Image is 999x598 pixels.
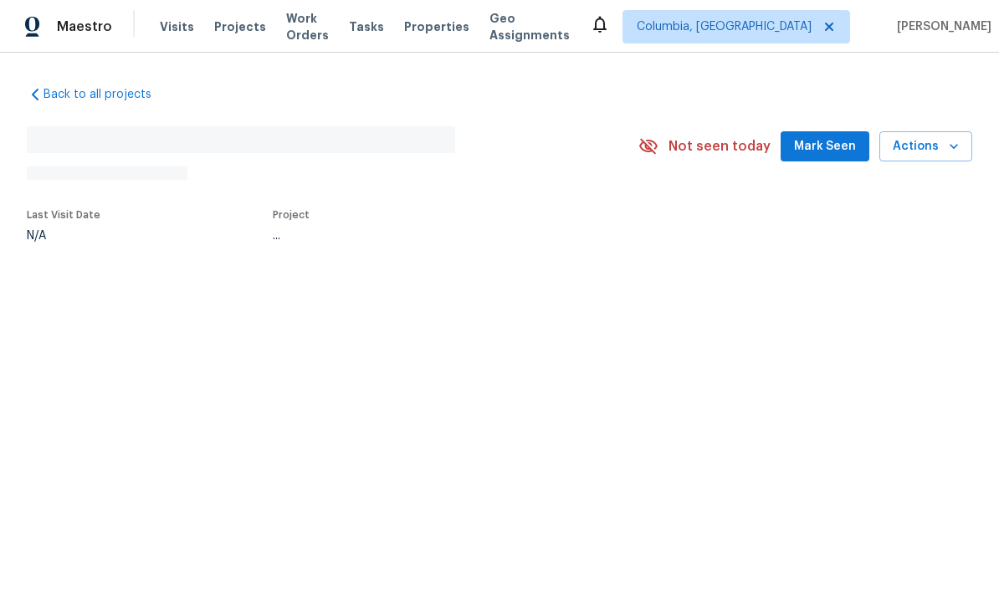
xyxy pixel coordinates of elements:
[27,210,100,220] span: Last Visit Date
[781,131,869,162] button: Mark Seen
[27,230,100,242] div: N/A
[879,131,972,162] button: Actions
[273,210,310,220] span: Project
[27,86,187,103] a: Back to all projects
[794,136,856,157] span: Mark Seen
[349,21,384,33] span: Tasks
[57,18,112,35] span: Maestro
[893,136,959,157] span: Actions
[286,10,329,43] span: Work Orders
[273,230,594,242] div: ...
[890,18,991,35] span: [PERSON_NAME]
[637,18,812,35] span: Columbia, [GEOGRAPHIC_DATA]
[489,10,570,43] span: Geo Assignments
[404,18,469,35] span: Properties
[669,138,771,155] span: Not seen today
[160,18,194,35] span: Visits
[214,18,266,35] span: Projects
